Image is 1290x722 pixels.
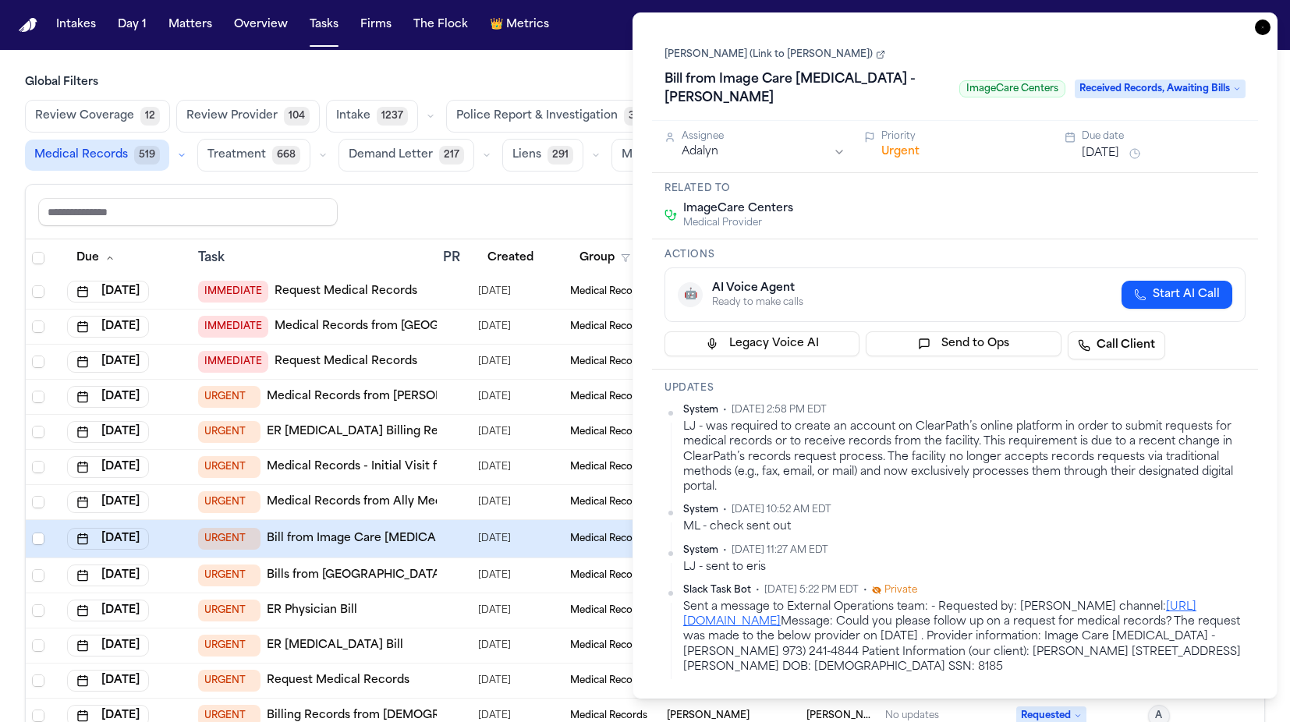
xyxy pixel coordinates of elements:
span: Private [884,584,917,596]
div: ML - check sent out [683,519,1246,534]
span: Police Report & Investigation [456,108,618,124]
button: Start AI Call [1122,281,1232,309]
span: ImageCare Centers [683,201,793,217]
span: • [756,584,760,596]
span: • [863,584,867,596]
span: Demand Letter [349,147,433,163]
span: [DATE] 10:52 AM EDT [732,504,831,516]
div: Due date [1082,130,1246,143]
button: Medical Records519 [25,140,169,171]
a: Home [19,18,37,33]
span: Review Coverage [35,108,134,124]
div: Ready to make calls [712,296,803,309]
span: ImageCare Centers [959,80,1065,97]
button: Police Report & Investigation307 [446,100,661,133]
button: Demand Letter217 [338,139,474,172]
a: Call Client [1068,331,1165,359]
span: 307 [624,107,651,126]
h3: Actions [664,249,1246,261]
span: Slack Task Bot [683,584,751,596]
div: Sent a message to External Operations team: - Requested by: [PERSON_NAME] channel: Message: Could... [683,600,1246,674]
span: 519 [134,146,160,165]
h3: Global Filters [25,75,1265,90]
div: LJ - was required to create an account on ClearPath’s online platform in order to submit requests... [683,419,1246,494]
img: Finch Logo [19,18,37,33]
span: Received Records, Awaiting Bills [1075,80,1246,98]
span: 104 [284,107,310,126]
button: Intake1237 [326,100,418,133]
span: Medical Provider [683,217,793,229]
span: • [723,504,727,516]
h1: Bill from Image Care [MEDICAL_DATA] - [PERSON_NAME] [658,67,953,111]
span: 12 [140,107,160,126]
span: 217 [439,146,464,165]
button: Review Provider104 [176,100,320,133]
button: Liens291 [502,139,583,172]
button: crownMetrics [484,11,555,39]
span: [DATE] 5:22 PM EDT [764,584,859,596]
span: [DATE] 2:58 PM EDT [732,404,827,416]
button: Intakes [50,11,102,39]
span: System [683,404,718,416]
div: Priority [881,130,1045,143]
button: Matters [162,11,218,39]
button: Miscellaneous203 [611,139,746,172]
span: 1237 [377,107,408,126]
button: Treatment668 [197,139,310,172]
span: Review Provider [186,108,278,124]
button: Review Coverage12 [25,100,170,133]
a: [PERSON_NAME] (Link to [PERSON_NAME]) [664,48,885,61]
div: AI Voice Agent [712,281,803,296]
button: Overview [228,11,294,39]
span: System [683,504,718,516]
div: LJ - sent to eris [683,560,1246,575]
span: Intake [336,108,370,124]
span: Medical Records [34,147,128,163]
button: Send to Ops [866,331,1061,356]
button: The Flock [407,11,474,39]
span: 291 [548,146,573,165]
span: Start AI Call [1153,287,1220,303]
button: [DATE] [1082,146,1119,161]
span: Treatment [207,147,266,163]
div: Assignee [682,130,845,143]
span: Liens [512,147,541,163]
span: [DATE] 11:27 AM EDT [732,544,828,557]
span: 668 [272,146,300,165]
button: Snooze task [1125,144,1144,163]
span: • [723,404,727,416]
button: Urgent [881,144,920,160]
button: Legacy Voice AI [664,331,859,356]
h3: Updates [664,382,1246,395]
button: Tasks [303,11,345,39]
h3: Related to [664,182,1246,195]
span: • [723,544,727,557]
button: Day 1 [112,11,153,39]
button: Firms [354,11,398,39]
span: System [683,544,718,557]
span: 🤖 [684,287,697,303]
span: Miscellaneous [622,147,701,163]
